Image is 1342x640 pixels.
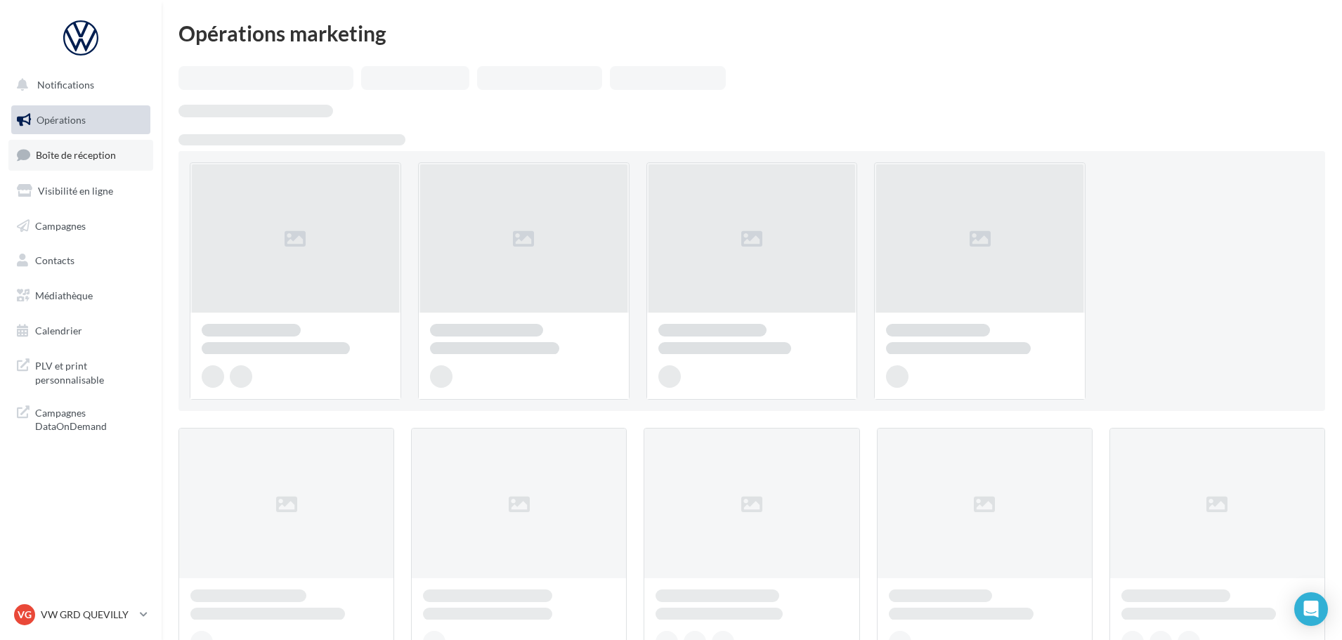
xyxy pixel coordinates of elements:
button: Notifications [8,70,148,100]
a: PLV et print personnalisable [8,351,153,392]
span: Campagnes DataOnDemand [35,403,145,433]
span: Médiathèque [35,289,93,301]
a: Campagnes [8,211,153,241]
div: Open Intercom Messenger [1294,592,1328,626]
span: Calendrier [35,325,82,337]
span: Contacts [35,254,74,266]
span: Notifications [37,79,94,91]
a: Calendrier [8,316,153,346]
span: VG [18,608,32,622]
span: Campagnes [35,219,86,231]
span: Boîte de réception [36,149,116,161]
a: Campagnes DataOnDemand [8,398,153,439]
p: VW GRD QUEVILLY [41,608,134,622]
a: Opérations [8,105,153,135]
a: Boîte de réception [8,140,153,170]
a: Visibilité en ligne [8,176,153,206]
a: Contacts [8,246,153,275]
span: Opérations [37,114,86,126]
span: Visibilité en ligne [38,185,113,197]
span: PLV et print personnalisable [35,356,145,386]
div: Opérations marketing [178,22,1325,44]
a: VG VW GRD QUEVILLY [11,601,150,628]
a: Médiathèque [8,281,153,311]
